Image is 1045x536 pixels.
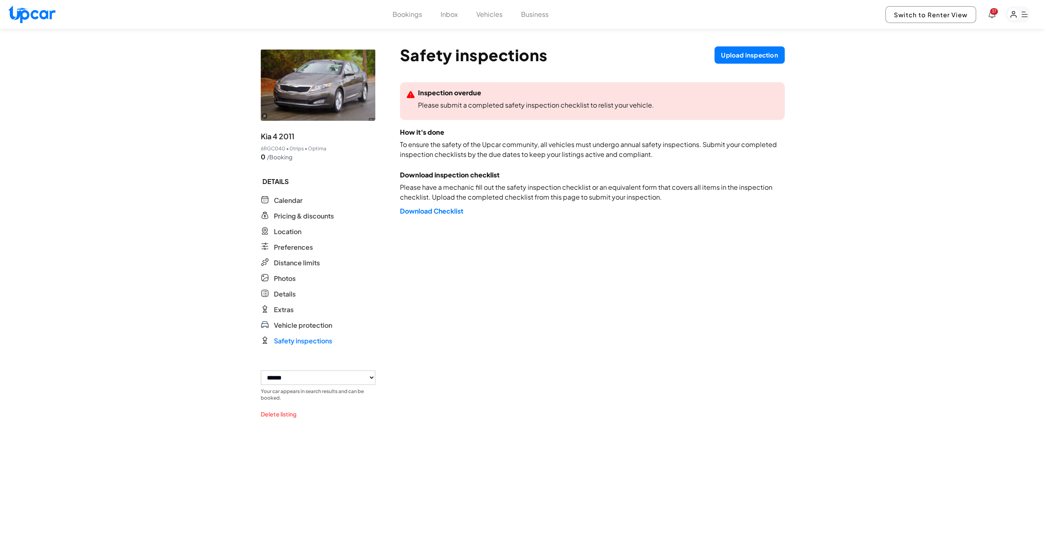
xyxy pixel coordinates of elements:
[714,46,784,64] button: Upload inspection
[274,289,296,299] span: Details
[261,131,294,142] span: Kia 4 2011
[400,46,548,64] p: Safety inspections
[274,258,320,268] span: Distance limits
[274,196,303,205] span: Calendar
[261,410,296,419] button: Delete listing
[261,388,375,401] p: Your car appears in search results and can be booked.
[261,152,265,162] span: 0
[274,336,332,346] span: Safety inspections
[289,145,304,152] span: 0 trips
[274,320,332,330] span: Vehicle protection
[441,9,458,19] button: Inbox
[286,145,289,152] span: •
[400,128,785,136] p: How it's done
[418,89,654,97] p: Inspection overdue
[274,227,301,237] span: Location
[8,5,55,23] img: Upcar Logo
[476,9,503,19] button: Vehicles
[400,140,785,159] p: To ensure the safety of the Upcar community, all vehicles must undergo annual safety inspections....
[267,153,292,161] span: /Booking
[274,211,334,221] span: Pricing & discounts
[400,205,785,217] a: Download Checklist
[885,6,976,23] button: Switch to Renter View
[308,145,326,152] span: Optima
[400,205,464,217] p: Download Checklist
[261,49,375,121] img: vehicle
[393,9,422,19] button: Bookings
[274,242,313,252] span: Preferences
[990,8,998,15] span: You have new notifications
[400,171,785,179] p: Download inspection checklist
[305,145,307,152] span: •
[274,305,294,315] span: Extras
[400,182,785,202] p: Please have a mechanic fill out the safety inspection checklist or an equivalent form that covers...
[274,274,296,283] span: Photos
[261,177,375,186] span: DETAILS
[521,9,549,19] button: Business
[261,145,285,152] span: 6RGC040
[418,100,654,110] p: Please submit a completed safety inspection checklist to relist your vehicle.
